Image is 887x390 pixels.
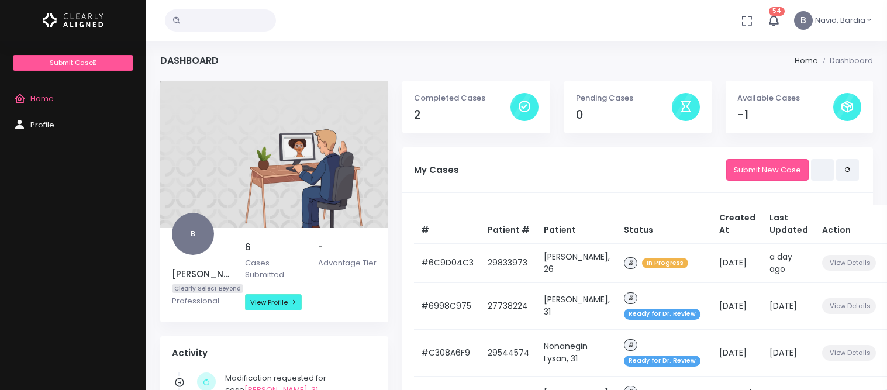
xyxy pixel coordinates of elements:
td: 29833973 [481,243,537,282]
h4: Activity [172,348,377,358]
span: 54 [769,7,785,16]
a: View Profile [245,294,302,310]
li: Home [795,55,818,67]
p: Available Cases [737,92,833,104]
td: [DATE] [712,243,762,282]
th: Patient # [481,205,537,244]
td: 29544574 [481,329,537,376]
span: Ready for Dr. Review [624,309,700,320]
th: # [414,205,481,244]
th: Status [617,205,712,244]
h5: - [318,242,377,253]
td: #C308A6F9 [414,329,481,376]
h5: [PERSON_NAME] [172,269,231,279]
p: Advantage Tier [318,257,377,269]
h5: My Cases [414,165,726,175]
span: In Progress [642,258,688,269]
td: [PERSON_NAME], 26 [537,243,617,282]
h4: Dashboard [160,55,219,66]
span: Clearly Select Beyond [172,284,243,293]
th: Patient [537,205,617,244]
td: [PERSON_NAME], 31 [537,282,617,329]
th: Last Updated [762,205,815,244]
button: View Details [822,298,876,314]
td: [DATE] [762,329,815,376]
span: Submit Case [50,58,93,67]
td: 27738224 [481,282,537,329]
span: B [172,213,214,255]
span: Navid, Bardia [815,15,865,26]
h4: 0 [576,108,672,122]
span: Profile [30,119,54,130]
td: [DATE] [712,282,762,329]
li: Dashboard [818,55,873,67]
a: Submit New Case [726,159,809,181]
p: Professional [172,295,231,307]
a: Submit Case [13,55,133,71]
td: Nonanegin Lysan, 31 [537,329,617,376]
button: View Details [822,255,876,271]
span: Ready for Dr. Review [624,356,700,367]
h4: -1 [737,108,833,122]
h4: 2 [414,108,510,122]
td: a day ago [762,243,815,282]
span: B [794,11,813,30]
p: Completed Cases [414,92,510,104]
th: Created At [712,205,762,244]
td: [DATE] [712,329,762,376]
td: #6998C975 [414,282,481,329]
button: View Details [822,345,876,361]
span: Home [30,93,54,104]
img: Logo Horizontal [43,8,103,33]
td: [DATE] [762,282,815,329]
td: #6C9D04C3 [414,243,481,282]
p: Cases Submitted [245,257,304,280]
h5: 6 [245,242,304,253]
p: Pending Cases [576,92,672,104]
